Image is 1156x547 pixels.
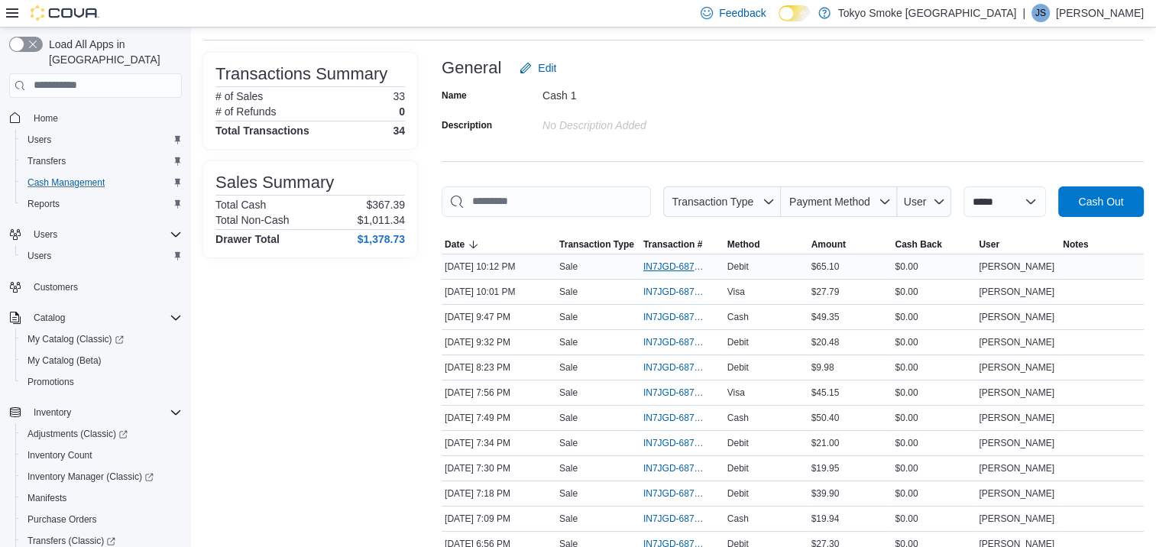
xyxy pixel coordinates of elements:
p: $367.39 [366,199,405,211]
button: Manifests [15,487,188,509]
button: Users [3,224,188,245]
span: [PERSON_NAME] [979,311,1054,323]
button: Catalog [28,309,71,327]
button: Inventory [3,402,188,423]
span: JS [1035,4,1046,22]
div: $0.00 [892,308,976,326]
span: IN7JGD-6870769 [643,462,706,474]
div: $0.00 [892,434,976,452]
span: Transaction # [643,238,702,251]
img: Cova [31,5,99,21]
span: IN7JGD-6870596 [643,513,706,525]
button: Users [15,129,188,151]
span: [PERSON_NAME] [979,261,1054,273]
button: Reports [15,193,188,215]
div: $0.00 [892,484,976,503]
span: $27.79 [811,286,840,298]
span: Catalog [28,309,182,327]
h4: 34 [393,125,405,137]
button: IN7JGD-6871092 [643,358,721,377]
button: User [897,186,951,217]
a: Reports [21,195,66,213]
span: My Catalog (Beta) [28,354,102,367]
button: Date [442,235,556,254]
h6: Total Cash [215,199,266,211]
span: $19.95 [811,462,840,474]
h6: # of Refunds [215,105,276,118]
span: Debit [727,462,749,474]
p: Sale [559,513,578,525]
button: Inventory Count [15,445,188,466]
button: User [976,235,1060,254]
span: Cash Management [28,176,105,189]
span: IN7JGD-6871425 [643,336,706,348]
span: Amount [811,238,846,251]
label: Description [442,119,492,131]
span: Transfers [21,152,182,170]
span: Promotions [28,376,74,388]
span: Inventory [28,403,182,422]
p: Sale [559,336,578,348]
div: [DATE] 9:47 PM [442,308,556,326]
span: My Catalog (Classic) [21,330,182,348]
span: User [904,196,927,208]
span: Reports [28,198,60,210]
span: IN7JGD-6870926 [643,387,706,399]
div: $0.00 [892,459,976,477]
span: Home [28,108,182,128]
span: Users [28,250,51,262]
span: Cash Management [21,173,182,192]
a: Transfers [21,152,72,170]
span: [PERSON_NAME] [979,487,1054,500]
a: Users [21,247,57,265]
button: Transfers [15,151,188,172]
span: Feedback [719,5,766,21]
button: Payment Method [781,186,897,217]
a: Cash Management [21,173,111,192]
span: $21.00 [811,437,840,449]
span: Cash [727,412,749,424]
button: IN7JGD-6870596 [643,510,721,528]
p: 33 [393,90,405,102]
button: Cash Out [1058,186,1144,217]
div: [DATE] 7:34 PM [442,434,556,452]
a: Manifests [21,489,73,507]
a: Purchase Orders [21,510,103,529]
p: 0 [399,105,405,118]
p: Sale [559,387,578,399]
button: Home [3,107,188,129]
span: IN7JGD-6871572 [643,286,706,298]
button: IN7JGD-6870666 [643,484,721,503]
span: Users [21,247,182,265]
span: Inventory Manager (Classic) [21,468,182,486]
span: IN7JGD-6871580 [643,261,706,273]
span: $19.94 [811,513,840,525]
h6: # of Sales [215,90,263,102]
input: Dark Mode [779,5,811,21]
span: Inventory [34,406,71,419]
span: User [979,238,999,251]
span: Notes [1063,238,1088,251]
button: Notes [1060,235,1144,254]
span: Debit [727,487,749,500]
span: $39.90 [811,487,840,500]
p: Sale [559,361,578,374]
div: [DATE] 7:56 PM [442,384,556,402]
p: | [1022,4,1025,22]
button: IN7JGD-6870926 [643,384,721,402]
span: Inventory Manager (Classic) [28,471,154,483]
a: Promotions [21,373,80,391]
a: My Catalog (Beta) [21,351,108,370]
button: Cash Back [892,235,976,254]
span: IN7JGD-6870880 [643,412,706,424]
button: IN7JGD-6871425 [643,333,721,351]
h4: $1,378.73 [358,233,405,245]
span: [PERSON_NAME] [979,513,1054,525]
a: Adjustments (Classic) [15,423,188,445]
div: [DATE] 9:32 PM [442,333,556,351]
span: Users [34,228,57,241]
button: IN7JGD-6870769 [643,459,721,477]
span: Manifests [21,489,182,507]
button: Users [15,245,188,267]
div: No Description added [542,113,747,131]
